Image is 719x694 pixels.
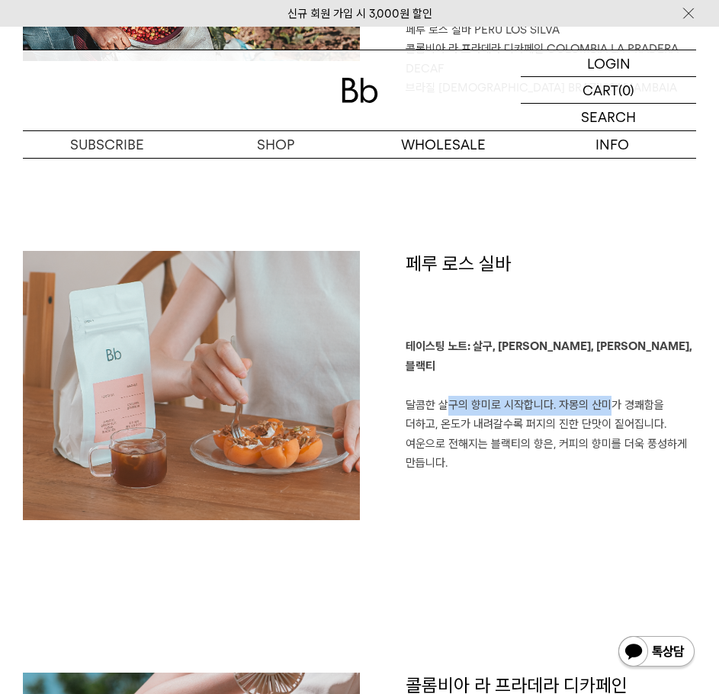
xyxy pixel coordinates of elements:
[406,251,697,338] h1: 페루 로스 실바
[342,78,378,103] img: 로고
[521,50,696,77] a: LOGIN
[583,77,618,103] p: CART
[618,77,634,103] p: (0)
[581,104,636,130] p: SEARCH
[406,337,697,474] p: 달콤한 살구의 향미로 시작합니다. 자몽의 산미가 경쾌함을 더하고, 온도가 내려갈수록 퍼지의 진한 단맛이 짙어집니다. 여운으로 전해지는 블랙티의 향은, 커피의 향미를 더욱 풍성...
[23,131,191,158] a: SUBSCRIBE
[360,131,528,158] p: WHOLESALE
[528,131,696,158] p: INFO
[617,635,696,671] img: 카카오톡 채널 1:1 채팅 버튼
[521,77,696,104] a: CART (0)
[406,339,692,373] b: 테이스팅 노트: 살구, [PERSON_NAME], [PERSON_NAME], 블랙티
[587,50,631,76] p: LOGIN
[23,251,360,520] img: cdcb6853edad5795c77fc403b0f049bb_102959.png
[191,131,360,158] a: SHOP
[287,7,432,21] a: 신규 회원 가입 시 3,000원 할인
